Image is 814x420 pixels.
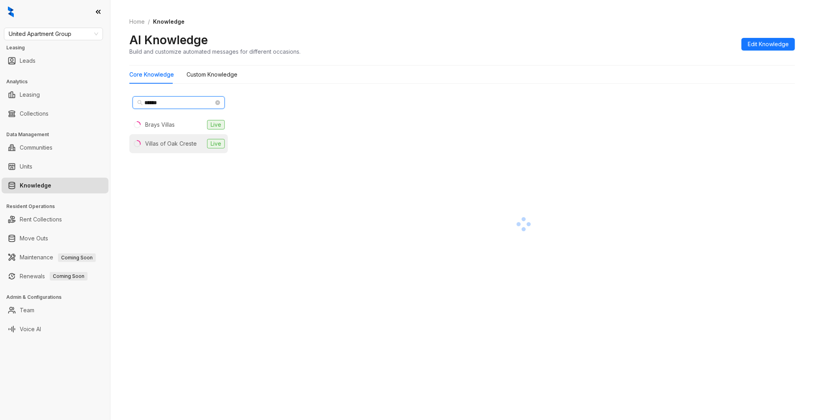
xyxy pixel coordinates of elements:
div: Core Knowledge [129,70,174,79]
a: Knowledge [20,178,51,193]
li: Voice AI [2,321,108,337]
div: Build and customize automated messages for different occasions. [129,47,301,56]
li: Maintenance [2,249,108,265]
li: Leads [2,53,108,69]
li: Units [2,159,108,174]
li: Knowledge [2,178,108,193]
li: Communities [2,140,108,156]
div: Custom Knowledge [187,70,237,79]
a: Move Outs [20,231,48,246]
h3: Leasing [6,44,110,51]
a: Leads [20,53,35,69]
button: Edit Knowledge [741,38,795,51]
span: close-circle [215,100,220,105]
a: Collections [20,106,49,122]
a: Units [20,159,32,174]
li: Renewals [2,268,108,284]
div: Brays Villas [145,120,175,129]
a: Team [20,302,34,318]
span: Live [207,139,225,148]
a: RenewalsComing Soon [20,268,88,284]
a: Communities [20,140,52,156]
li: Collections [2,106,108,122]
span: Knowledge [153,18,185,25]
a: Rent Collections [20,212,62,227]
h3: Analytics [6,78,110,85]
span: search [137,100,143,105]
span: Live [207,120,225,129]
span: Coming Soon [50,272,88,281]
h2: AI Knowledge [129,32,208,47]
h3: Admin & Configurations [6,294,110,301]
span: Coming Soon [58,253,96,262]
div: Villas of Oak Creste [145,139,197,148]
h3: Data Management [6,131,110,138]
a: Voice AI [20,321,41,337]
a: Leasing [20,87,40,103]
span: United Apartment Group [9,28,98,40]
li: Rent Collections [2,212,108,227]
li: Move Outs [2,231,108,246]
li: / [148,17,150,26]
h3: Resident Operations [6,203,110,210]
a: Home [128,17,146,26]
span: Edit Knowledge [748,40,789,49]
li: Team [2,302,108,318]
img: logo [8,6,14,17]
li: Leasing [2,87,108,103]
